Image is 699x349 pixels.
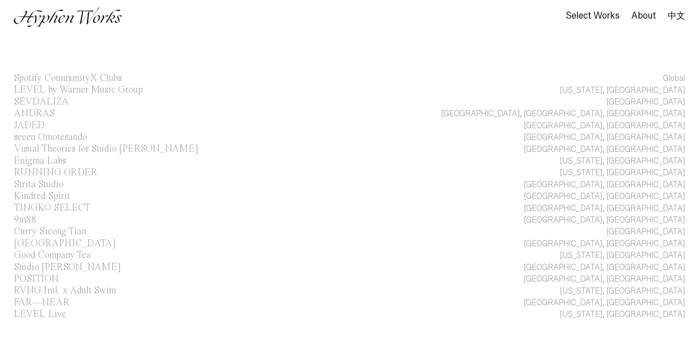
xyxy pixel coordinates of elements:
div: LEVEL Live [14,309,66,319]
div: [GEOGRAPHIC_DATA] [607,96,685,108]
div: Visual Theories for Studio [PERSON_NAME] [14,144,198,154]
div: [GEOGRAPHIC_DATA], [GEOGRAPHIC_DATA] [524,144,685,155]
div: Studio [PERSON_NAME] [14,262,121,272]
div: [US_STATE], [GEOGRAPHIC_DATA] [560,309,685,320]
div: Good Company Tea [14,250,91,260]
div: Kindred Spirit [14,191,70,201]
div: [GEOGRAPHIC_DATA], [GEOGRAPHIC_DATA] [524,132,685,143]
div: [US_STATE], [GEOGRAPHIC_DATA] [560,155,685,167]
div: [GEOGRAPHIC_DATA], [GEOGRAPHIC_DATA] [524,191,685,202]
div: Global [663,72,685,84]
div: seeen Omotesando [14,132,87,142]
div: Curry Sicong Tian [14,227,86,236]
div: [GEOGRAPHIC_DATA], [GEOGRAPHIC_DATA] [524,262,685,273]
div: 9m88 [14,215,36,225]
div: [US_STATE], [GEOGRAPHIC_DATA] [560,85,685,96]
div: ANDRAS [14,109,55,118]
a: About [631,12,656,20]
div: RUNNING ORDER [14,168,97,177]
div: [GEOGRAPHIC_DATA], [GEOGRAPHIC_DATA] [524,238,685,250]
div: [US_STATE], [GEOGRAPHIC_DATA] [560,167,685,179]
div: TINGKO SELECT [14,203,90,213]
div: [GEOGRAPHIC_DATA], [GEOGRAPHIC_DATA] [524,273,685,285]
div: [US_STATE], [GEOGRAPHIC_DATA] [560,285,685,297]
div: Strita Studio [14,180,63,189]
div: [GEOGRAPHIC_DATA] [607,226,685,238]
div: Spotify CommunityX Clubs [14,73,122,83]
div: [GEOGRAPHIC_DATA], [GEOGRAPHIC_DATA] [524,179,685,191]
div: [GEOGRAPHIC_DATA] [14,239,116,248]
div: POSITION [14,274,59,284]
div: [GEOGRAPHIC_DATA], [GEOGRAPHIC_DATA], [GEOGRAPHIC_DATA] [441,108,685,119]
a: Select Works [566,12,620,20]
div: SEVDALIZA [14,97,69,107]
div: About [631,11,656,21]
div: [GEOGRAPHIC_DATA], [GEOGRAPHIC_DATA] [524,297,685,309]
img: Hyphen Works [14,7,121,27]
div: Enigma Labs [14,156,66,166]
div: [GEOGRAPHIC_DATA], [GEOGRAPHIC_DATA] [524,214,685,226]
div: Select Works [566,11,620,21]
a: 中文 [668,12,685,20]
div: [US_STATE], [GEOGRAPHIC_DATA] [560,250,685,261]
div: LEVEL by Warner Music Group [14,85,143,95]
div: [GEOGRAPHIC_DATA], [GEOGRAPHIC_DATA] [524,120,685,132]
div: FAR—NEAR [14,298,70,307]
div: JADED [14,121,45,130]
div: [GEOGRAPHIC_DATA], [GEOGRAPHIC_DATA] [524,203,685,214]
div: RVNG Intl. x Adult Swim [14,286,116,295]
